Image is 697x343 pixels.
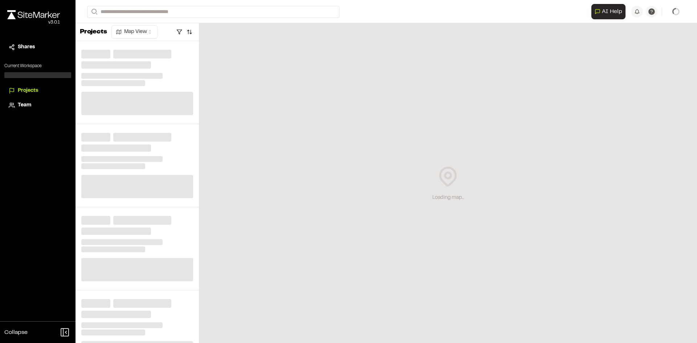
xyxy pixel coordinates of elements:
[4,63,71,69] p: Current Workspace
[9,101,67,109] a: Team
[9,87,67,95] a: Projects
[9,43,67,51] a: Shares
[591,4,628,19] div: Open AI Assistant
[7,10,60,19] img: rebrand.png
[591,4,625,19] button: Open AI Assistant
[432,194,464,202] div: Loading map...
[7,19,60,26] div: Oh geez...please don't...
[4,328,28,337] span: Collapse
[602,7,622,16] span: AI Help
[87,6,100,18] button: Search
[18,43,35,51] span: Shares
[18,87,38,95] span: Projects
[80,27,107,37] p: Projects
[18,101,31,109] span: Team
